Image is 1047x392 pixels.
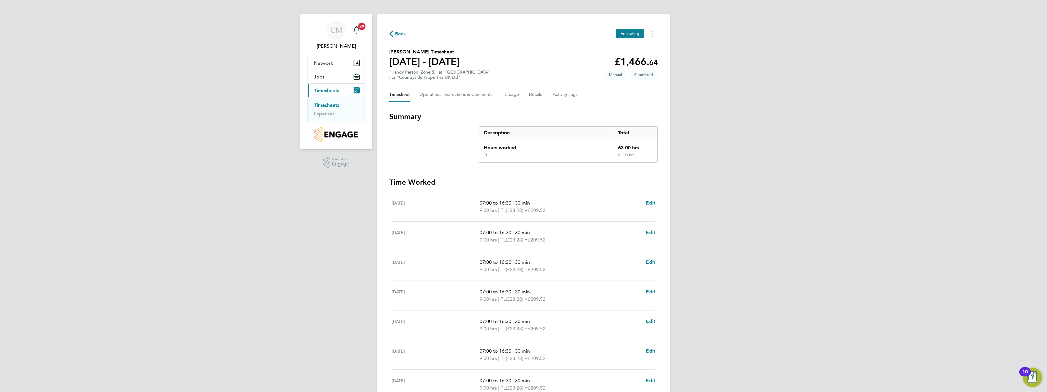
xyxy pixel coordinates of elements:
span: £209.52 [528,267,545,272]
span: Engage [332,162,349,167]
span: Timesheets [314,88,339,93]
span: (£23.28) = [506,355,528,361]
span: 30 min [515,230,530,235]
h1: [DATE] - [DATE] [389,56,459,68]
span: (£23.28) = [506,385,528,391]
span: 20 [358,23,365,30]
span: 30 min [515,318,530,324]
span: 9.00 hrs [480,385,497,391]
span: (£23.28) = [506,207,528,213]
h3: Summary [389,112,658,122]
nav: Main navigation [300,14,372,149]
span: TL [501,384,506,392]
span: Following [621,31,639,36]
span: This timesheet was manually created. [604,70,627,80]
span: £209.52 [528,385,545,391]
a: Expenses [314,111,335,117]
button: Timesheets [308,84,365,97]
h3: Time Worked [389,177,658,187]
span: TL [501,355,506,362]
a: Edit [646,318,655,325]
span: 64 [649,58,658,67]
span: 07:00 to 16:30 [480,378,511,383]
span: 9.00 hrs [480,355,497,361]
span: TL [501,236,506,244]
button: Operational Instructions & Comments [419,87,495,102]
div: Description [479,127,613,139]
span: 30 min [515,200,530,206]
span: 30 min [515,259,530,265]
span: 07:00 to 16:30 [480,259,511,265]
span: Edit [646,230,655,235]
span: TL [501,207,506,214]
span: 9.00 hrs [480,326,497,332]
a: 20 [351,20,363,40]
span: | [498,267,499,272]
span: Back [395,30,406,38]
div: [DATE] [392,377,480,392]
a: Go to home page [308,127,365,142]
span: | [513,348,514,354]
span: (£23.28) = [506,267,528,272]
span: CM [330,26,342,34]
div: 10 [1022,372,1028,380]
span: 9.00 hrs [480,237,497,243]
span: 9.00 hrs [480,207,497,213]
span: (£23.28) = [506,296,528,302]
button: Timesheets Menu [647,29,658,38]
span: Edit [646,200,655,206]
span: | [498,296,499,302]
span: 30 min [515,289,530,295]
a: Edit [646,199,655,207]
div: 63.00 hrs [613,139,657,153]
span: Network [314,60,333,66]
div: 63.00 hrs [613,153,657,162]
span: | [513,200,514,206]
span: 07:00 to 16:30 [480,289,511,295]
span: | [513,378,514,383]
span: £209.52 [528,326,545,332]
span: | [498,355,499,361]
button: Following [616,29,644,38]
button: Jobs [308,70,365,83]
div: Timesheets [308,97,365,122]
a: Edit [646,259,655,266]
span: Calum Madden [308,42,365,50]
app-decimal: £1,466. [615,56,658,67]
span: £209.52 [528,207,545,213]
span: 07:00 to 16:30 [480,348,511,354]
span: Edit [646,348,655,354]
span: TL [501,266,506,273]
span: Jobs [314,74,325,80]
div: [DATE] [392,288,480,303]
button: Open Resource Center, 10 new notifications [1023,368,1042,387]
a: Edit [646,347,655,355]
span: | [513,289,514,295]
span: 30 min [515,348,530,354]
div: Hours worked [479,139,613,153]
span: £209.52 [528,355,545,361]
a: Powered byEngage [323,157,349,168]
span: | [513,259,514,265]
span: 07:00 to 16:30 [480,318,511,324]
span: | [513,318,514,324]
button: Details [529,87,543,102]
div: "Handy Person (Zone 5)" at "[GEOGRAPHIC_DATA]" [389,70,491,80]
div: TL [484,153,488,158]
h2: [PERSON_NAME] Timesheet [389,48,459,56]
a: Timesheets [314,102,339,108]
span: Edit [646,259,655,265]
img: countryside-properties-logo-retina.png [315,127,358,142]
div: For "Countryside Properties UK Ltd" [389,75,491,80]
span: 30 min [515,378,530,383]
button: Charge [505,87,519,102]
span: This timesheet is Submitted. [629,70,658,80]
div: [DATE] [392,347,480,362]
button: Activity Logs [553,87,578,102]
span: | [498,237,499,243]
span: 9.00 hrs [480,296,497,302]
span: | [498,207,499,213]
span: 9.00 hrs [480,267,497,272]
span: £209.52 [528,237,545,243]
button: Timesheet [389,87,410,102]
